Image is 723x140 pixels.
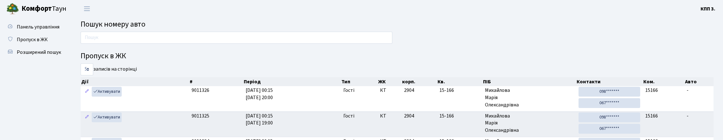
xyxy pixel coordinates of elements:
[439,112,480,120] span: 15-166
[17,36,48,43] span: Пропуск в ЖК
[17,49,61,56] span: Розширений пошук
[3,46,66,59] a: Розширений пошук
[701,5,715,13] a: КПП 3.
[246,112,273,127] span: [DATE] 00:15 [DATE] 19:00
[21,3,66,14] span: Таун
[81,77,189,86] th: Дії
[404,112,414,119] span: 2904
[645,112,658,119] span: 15166
[6,3,19,15] img: logo.png
[81,63,137,75] label: записів на сторінці
[192,87,209,94] span: 9011326
[401,77,437,86] th: корп.
[341,77,377,86] th: Тип
[343,87,354,94] span: Гості
[439,87,480,94] span: 15-166
[83,87,91,97] a: Редагувати
[482,77,576,86] th: ПІБ
[343,112,354,120] span: Гості
[21,3,52,14] b: Комфорт
[576,77,643,86] th: Контакти
[643,77,684,86] th: Ком.
[684,77,714,86] th: Авто
[192,112,209,119] span: 9011325
[81,63,93,75] select: записів на сторінці
[92,112,122,122] a: Активувати
[701,5,715,12] b: КПП 3.
[404,87,414,94] span: 2904
[79,3,95,14] button: Переключити навігацію
[687,87,689,94] span: -
[243,77,341,86] th: Період
[3,33,66,46] a: Пропуск в ЖК
[3,21,66,33] a: Панель управління
[83,112,91,122] a: Редагувати
[485,87,573,109] span: Михайлова Марія Олександрівна
[17,23,59,30] span: Панель управління
[485,112,573,134] span: Михайлова Марія Олександрівна
[81,32,392,44] input: Пошук
[81,52,714,61] h4: Пропуск в ЖК
[645,87,658,94] span: 15166
[437,77,482,86] th: Кв.
[81,19,145,30] span: Пошук номеру авто
[92,87,122,97] a: Активувати
[189,77,243,86] th: #
[687,112,689,119] span: -
[377,77,402,86] th: ЖК
[380,112,399,120] span: КТ
[380,87,399,94] span: КТ
[246,87,273,101] span: [DATE] 00:15 [DATE] 20:00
